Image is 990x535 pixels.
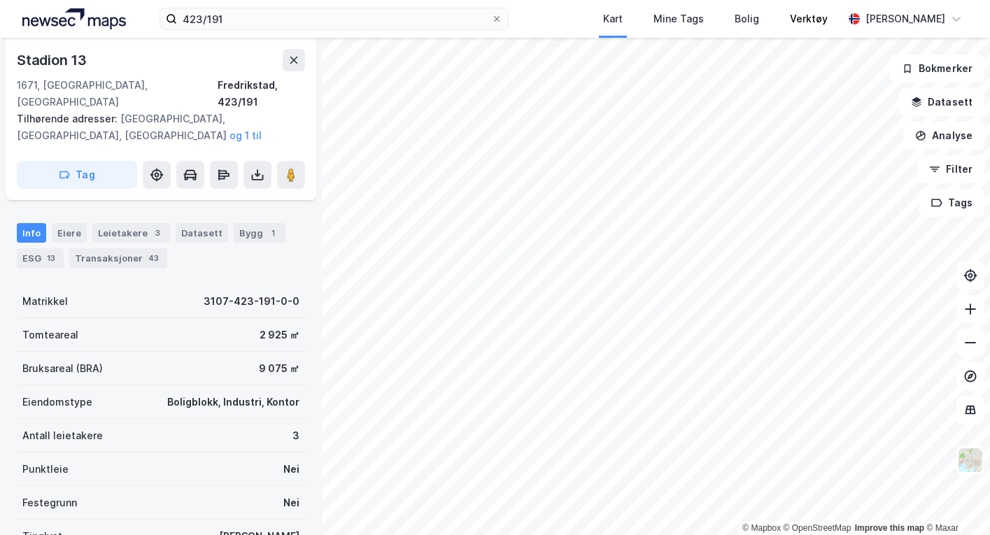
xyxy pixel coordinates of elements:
[259,360,299,377] div: 9 075 ㎡
[22,293,68,310] div: Matrikkel
[44,251,58,265] div: 13
[957,447,984,473] img: Z
[283,494,299,511] div: Nei
[22,394,92,411] div: Eiendomstype
[167,394,299,411] div: Boligblokk, Industri, Kontor
[22,327,78,343] div: Tomteareal
[176,223,228,243] div: Datasett
[17,223,46,243] div: Info
[899,88,984,116] button: Datasett
[292,427,299,444] div: 3
[903,122,984,150] button: Analyse
[22,360,103,377] div: Bruksareal (BRA)
[653,10,704,27] div: Mine Tags
[742,523,781,533] a: Mapbox
[22,427,103,444] div: Antall leietakere
[69,248,167,268] div: Transaksjoner
[17,113,120,124] span: Tilhørende adresser:
[52,223,87,243] div: Eiere
[865,10,945,27] div: [PERSON_NAME]
[735,10,759,27] div: Bolig
[920,468,990,535] iframe: Chat Widget
[790,10,828,27] div: Verktøy
[266,226,280,240] div: 1
[234,223,285,243] div: Bygg
[855,523,924,533] a: Improve this map
[919,189,984,217] button: Tags
[22,8,126,29] img: logo.a4113a55bc3d86da70a041830d287a7e.svg
[17,161,137,189] button: Tag
[146,251,162,265] div: 43
[260,327,299,343] div: 2 925 ㎡
[92,223,170,243] div: Leietakere
[784,523,851,533] a: OpenStreetMap
[204,293,299,310] div: 3107-423-191-0-0
[17,77,218,110] div: 1671, [GEOGRAPHIC_DATA], [GEOGRAPHIC_DATA]
[150,226,164,240] div: 3
[283,461,299,478] div: Nei
[22,494,77,511] div: Festegrunn
[17,248,64,268] div: ESG
[17,110,294,144] div: [GEOGRAPHIC_DATA], [GEOGRAPHIC_DATA], [GEOGRAPHIC_DATA]
[917,155,984,183] button: Filter
[218,77,305,110] div: Fredrikstad, 423/191
[177,8,490,29] input: Søk på adresse, matrikkel, gårdeiere, leietakere eller personer
[890,55,984,83] button: Bokmerker
[17,49,90,71] div: Stadion 13
[22,461,69,478] div: Punktleie
[603,10,623,27] div: Kart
